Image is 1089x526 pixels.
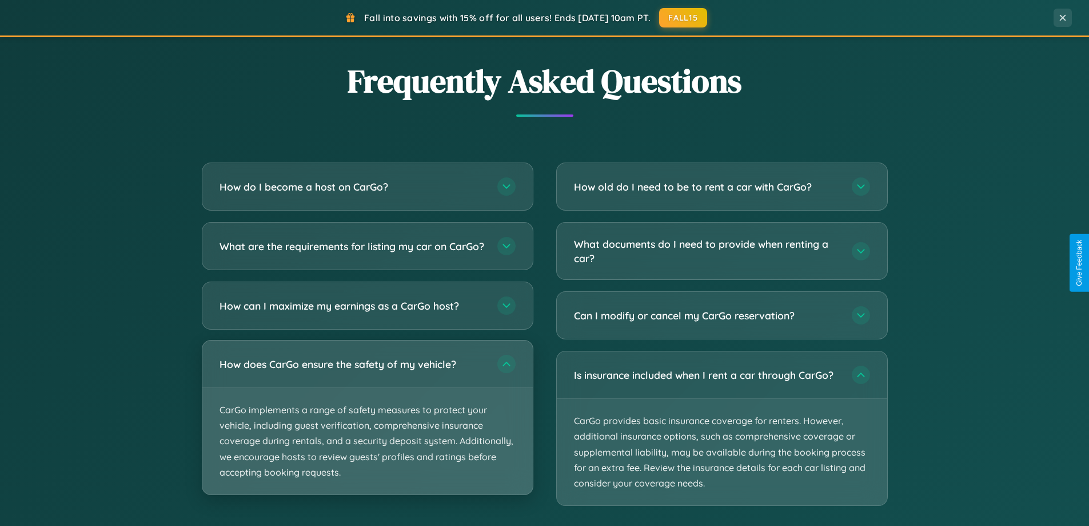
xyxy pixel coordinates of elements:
h3: What documents do I need to provide when renting a car? [574,237,840,265]
h3: How can I maximize my earnings as a CarGo host? [220,299,486,313]
p: CarGo provides basic insurance coverage for renters. However, additional insurance options, such ... [557,399,887,505]
span: Fall into savings with 15% off for all users! Ends [DATE] 10am PT. [364,12,651,23]
button: FALL15 [659,8,707,27]
p: CarGo implements a range of safety measures to protect your vehicle, including guest verification... [202,388,533,495]
h3: How old do I need to be to rent a car with CarGo? [574,180,840,194]
h3: How do I become a host on CarGo? [220,180,486,194]
h3: How does CarGo ensure the safety of my vehicle? [220,357,486,371]
h3: What are the requirements for listing my car on CarGo? [220,239,486,254]
h3: Is insurance included when I rent a car through CarGo? [574,368,840,382]
div: Give Feedback [1075,240,1083,286]
h3: Can I modify or cancel my CarGo reservation? [574,309,840,323]
h2: Frequently Asked Questions [202,59,888,103]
